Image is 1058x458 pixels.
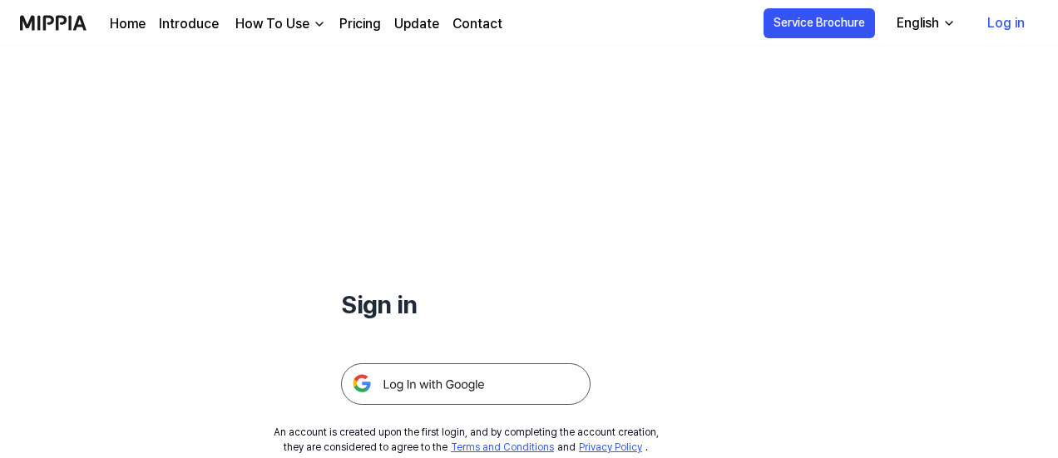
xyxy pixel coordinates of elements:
img: down [313,17,326,31]
a: Pricing [339,14,381,34]
div: An account is created upon the first login, and by completing the account creation, they are cons... [274,425,659,455]
a: Home [110,14,146,34]
div: English [893,13,942,33]
a: Contact [452,14,502,34]
button: How To Use [232,14,326,34]
a: Introduce [159,14,219,34]
h1: Sign in [341,286,591,323]
a: Terms and Conditions [451,441,554,453]
img: 구글 로그인 버튼 [341,363,591,405]
div: How To Use [232,14,313,34]
a: Privacy Policy [579,441,642,453]
button: Service Brochure [764,8,875,38]
a: Update [394,14,439,34]
button: English [883,7,966,40]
